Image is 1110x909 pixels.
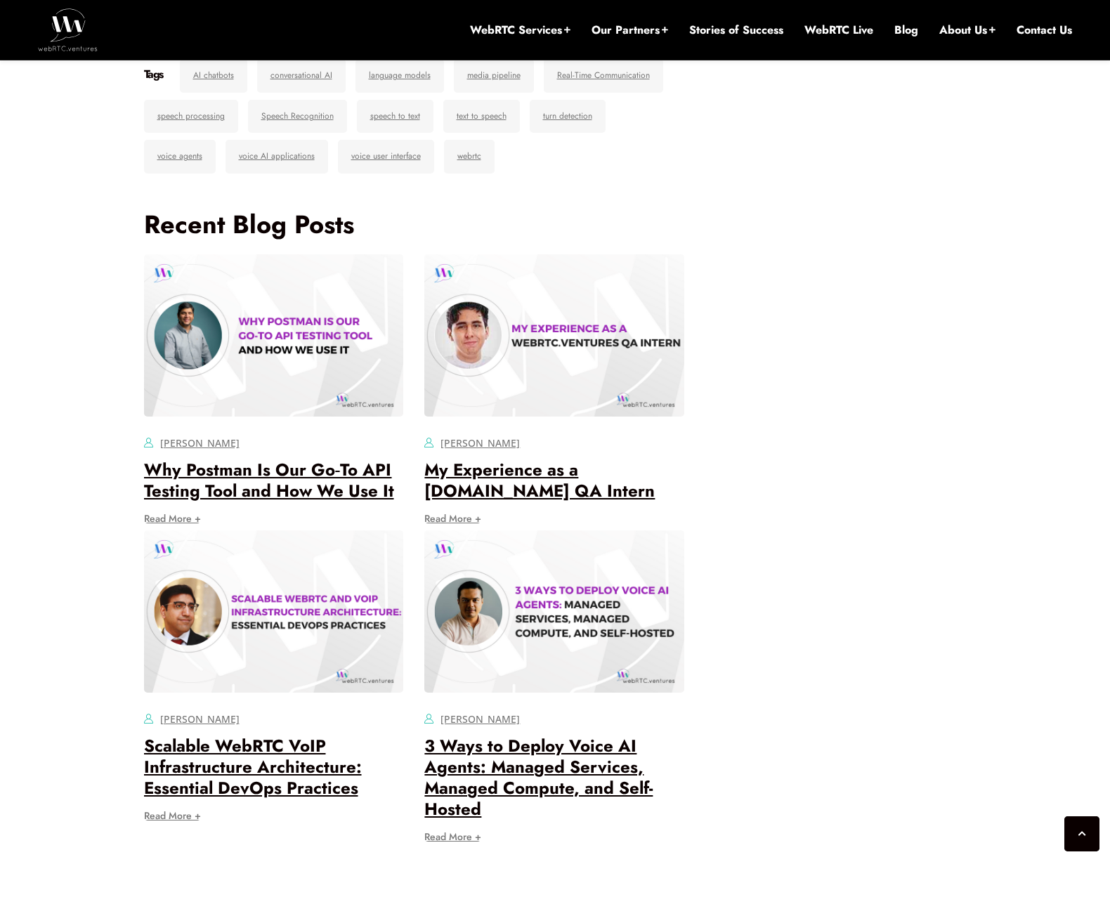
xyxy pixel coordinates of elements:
[144,514,201,523] a: Read More +
[144,209,685,240] h3: Recent Blog Posts
[144,100,238,133] a: speech processing
[939,22,995,38] a: About Us
[443,100,520,133] a: text to speech
[424,514,481,523] a: Read More +
[144,67,163,81] h6: Tags
[226,140,328,174] a: voice AI applications
[444,140,495,174] a: webrtc
[804,22,873,38] a: WebRTC Live
[424,733,653,821] a: 3 Ways to Deploy Voice AI Agents: Managed Services, Managed Compute, and Self-Hosted
[440,712,520,726] a: [PERSON_NAME]
[454,59,534,93] a: media pipeline
[160,712,240,726] a: [PERSON_NAME]
[180,59,247,93] a: AI chatbots
[440,436,520,450] a: [PERSON_NAME]
[160,436,240,450] a: [PERSON_NAME]
[894,22,918,38] a: Blog
[544,59,663,93] a: Real-Time Communication
[355,59,444,93] a: language models
[257,59,346,93] a: conversational AI
[424,832,481,842] a: Read More +
[1017,22,1072,38] a: Contact Us
[248,100,347,133] a: Speech Recognition
[144,457,394,503] a: Why Postman Is Our Go‑To API Testing Tool and How We Use It
[470,22,570,38] a: WebRTC Services
[338,140,434,174] a: voice user interface
[144,140,216,174] a: voice agents
[357,100,433,133] a: speech to text
[144,811,201,820] a: Read More +
[592,22,668,38] a: Our Partners
[689,22,783,38] a: Stories of Success
[530,100,606,133] a: turn detection
[424,457,655,503] a: My Experience as a [DOMAIN_NAME] QA Intern
[38,8,98,51] img: WebRTC.ventures
[144,733,362,800] a: Scalable WebRTC VoIP Infrastructure Architecture: Essential DevOps Practices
